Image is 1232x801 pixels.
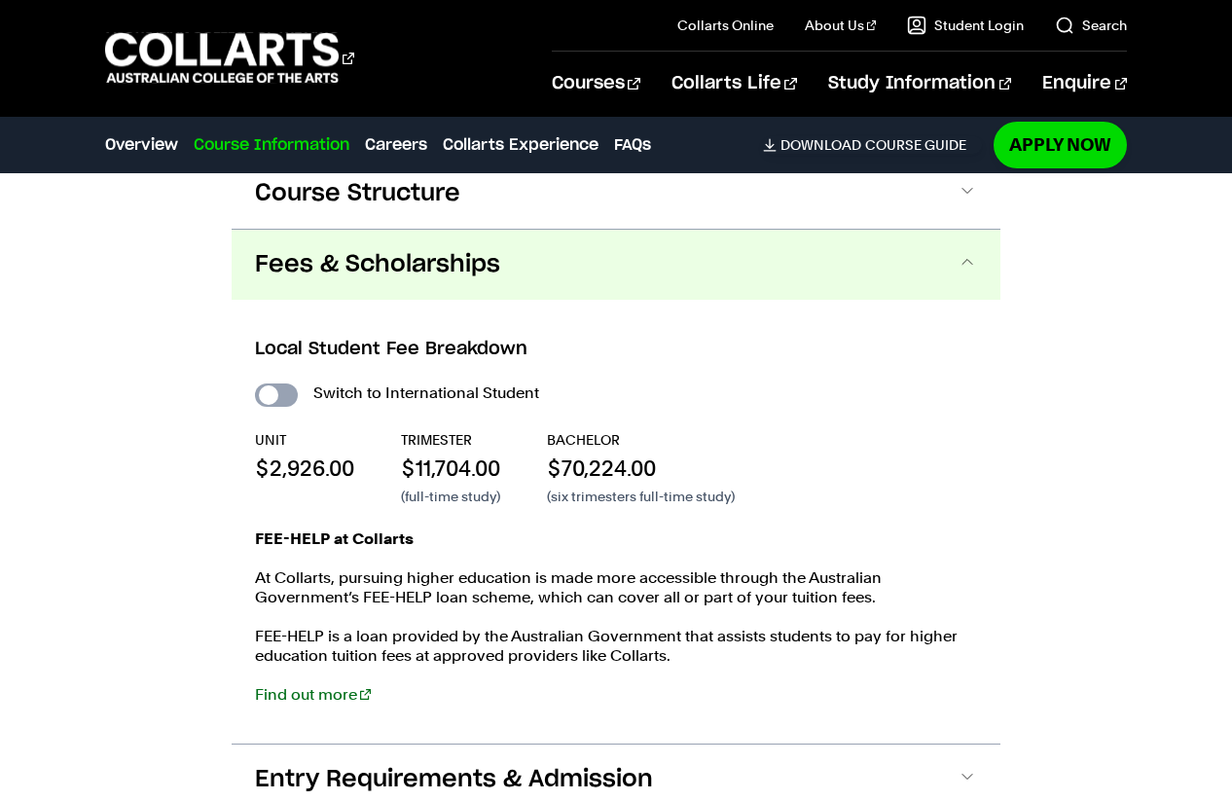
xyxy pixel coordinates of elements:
[255,764,653,795] span: Entry Requirements & Admission
[255,568,977,607] p: At Collarts, pursuing higher education is made more accessible through the Australian Government’...
[1055,16,1127,35] a: Search
[232,230,1000,300] button: Fees & Scholarships
[255,337,977,362] h3: Local Student Fee Breakdown
[1042,52,1127,116] a: Enquire
[547,487,735,506] p: (six trimesters full-time study)
[443,133,598,157] a: Collarts Experience
[365,133,427,157] a: Careers
[828,52,1011,116] a: Study Information
[232,300,1000,744] div: Fees & Scholarships
[401,454,500,483] p: $11,704.00
[552,52,640,116] a: Courses
[255,685,371,704] a: Find out more
[671,52,797,116] a: Collarts Life
[547,454,735,483] p: $70,224.00
[105,133,178,157] a: Overview
[232,159,1000,229] button: Course Structure
[255,249,500,280] span: Fees & Scholarships
[547,430,735,450] p: BACHELOR
[614,133,651,157] a: FAQs
[105,30,354,86] div: Go to homepage
[255,178,460,209] span: Course Structure
[805,16,877,35] a: About Us
[401,430,500,450] p: TRIMESTER
[907,16,1024,35] a: Student Login
[255,529,414,548] strong: FEE-HELP at Collarts
[313,380,539,407] label: Switch to International Student
[763,136,982,154] a: DownloadCourse Guide
[401,487,500,506] p: (full-time study)
[677,16,774,35] a: Collarts Online
[194,133,349,157] a: Course Information
[255,430,354,450] p: UNIT
[255,454,354,483] p: $2,926.00
[994,122,1127,167] a: Apply Now
[255,627,977,666] p: FEE-HELP is a loan provided by the Australian Government that assists students to pay for higher ...
[780,136,861,154] span: Download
